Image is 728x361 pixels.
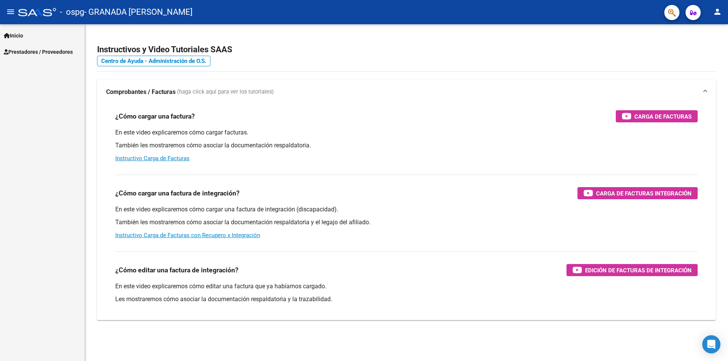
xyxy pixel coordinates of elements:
[97,56,210,66] a: Centro de Ayuda - Administración de O.S.
[634,112,692,121] span: Carga de Facturas
[97,80,716,104] mat-expansion-panel-header: Comprobantes / Facturas (haga click aquí para ver los tutoriales)
[115,295,698,303] p: Les mostraremos cómo asociar la documentación respaldatoria y la trazabilidad.
[713,7,722,16] mat-icon: person
[97,42,716,57] h2: Instructivos y Video Tutoriales SAAS
[6,7,15,16] mat-icon: menu
[115,188,240,198] h3: ¿Cómo cargar una factura de integración?
[115,282,698,291] p: En este video explicaremos cómo editar una factura que ya habíamos cargado.
[84,4,193,20] span: - GRANADA [PERSON_NAME]
[115,265,238,275] h3: ¿Cómo editar una factura de integración?
[115,232,260,239] a: Instructivo Carga de Facturas con Recupero x Integración
[702,335,720,353] div: Open Intercom Messenger
[585,266,692,275] span: Edición de Facturas de integración
[177,88,274,96] span: (haga click aquí para ver los tutoriales)
[106,88,176,96] strong: Comprobantes / Facturas
[115,128,698,137] p: En este video explicaremos cómo cargar facturas.
[115,141,698,150] p: También les mostraremos cómo asociar la documentación respaldatoria.
[97,104,716,320] div: Comprobantes / Facturas (haga click aquí para ver los tutoriales)
[115,205,698,214] p: En este video explicaremos cómo cargar una factura de integración (discapacidad).
[616,110,698,122] button: Carga de Facturas
[4,31,23,40] span: Inicio
[115,155,190,162] a: Instructivo Carga de Facturas
[566,264,698,276] button: Edición de Facturas de integración
[4,48,73,56] span: Prestadores / Proveedores
[60,4,84,20] span: - ospg
[577,187,698,199] button: Carga de Facturas Integración
[596,189,692,198] span: Carga de Facturas Integración
[115,111,195,122] h3: ¿Cómo cargar una factura?
[115,218,698,227] p: También les mostraremos cómo asociar la documentación respaldatoria y el legajo del afiliado.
